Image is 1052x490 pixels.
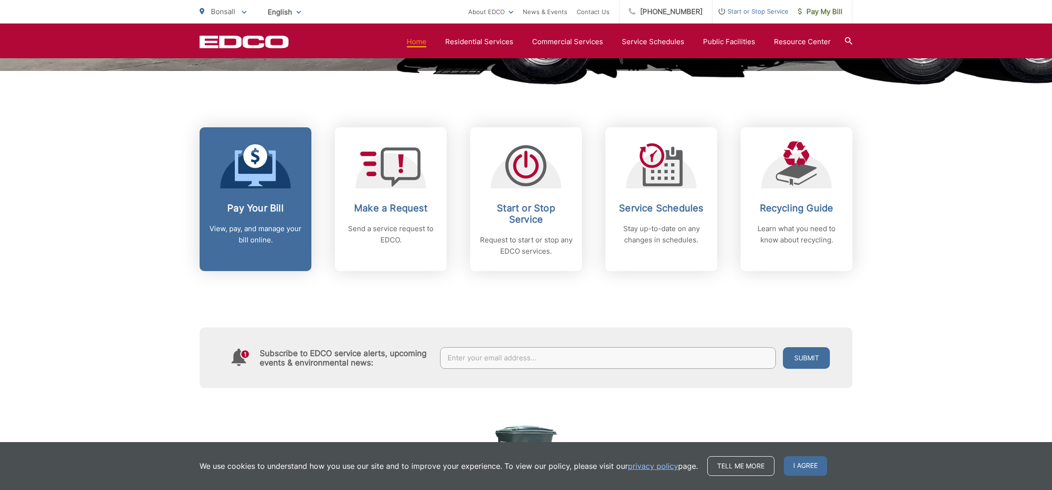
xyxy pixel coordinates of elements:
p: Stay up-to-date on any changes in schedules. [615,223,708,246]
a: Residential Services [445,36,513,47]
h2: Start or Stop Service [480,202,572,225]
input: Enter your email address... [440,347,776,369]
a: Recycling Guide Learn what you need to know about recycling. [741,127,852,271]
button: Submit [783,347,830,369]
h2: Make a Request [344,202,437,214]
h2: Recycling Guide [750,202,843,214]
p: Send a service request to EDCO. [344,223,437,246]
a: Service Schedules Stay up-to-date on any changes in schedules. [605,127,717,271]
a: Public Facilities [703,36,755,47]
p: Learn what you need to know about recycling. [750,223,843,246]
p: Request to start or stop any EDCO services. [480,234,572,257]
span: Bonsall [211,7,235,16]
a: Commercial Services [532,36,603,47]
span: Pay My Bill [798,6,843,17]
a: privacy policy [628,460,678,472]
p: We use cookies to understand how you use our site and to improve your experience. To view our pol... [200,460,698,472]
h2: Service Schedules [615,202,708,214]
h4: Subscribe to EDCO service alerts, upcoming events & environmental news: [260,349,431,367]
a: Home [407,36,426,47]
a: News & Events [523,6,567,17]
h2: Pay Your Bill [209,202,302,214]
a: EDCD logo. Return to the homepage. [200,35,289,48]
a: Resource Center [774,36,831,47]
a: Make a Request Send a service request to EDCO. [335,127,447,271]
span: I agree [784,456,827,476]
a: Contact Us [577,6,610,17]
a: Pay Your Bill View, pay, and manage your bill online. [200,127,311,271]
a: Tell me more [707,456,774,476]
p: View, pay, and manage your bill online. [209,223,302,246]
a: About EDCO [468,6,513,17]
span: English [261,4,308,20]
a: Service Schedules [622,36,684,47]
